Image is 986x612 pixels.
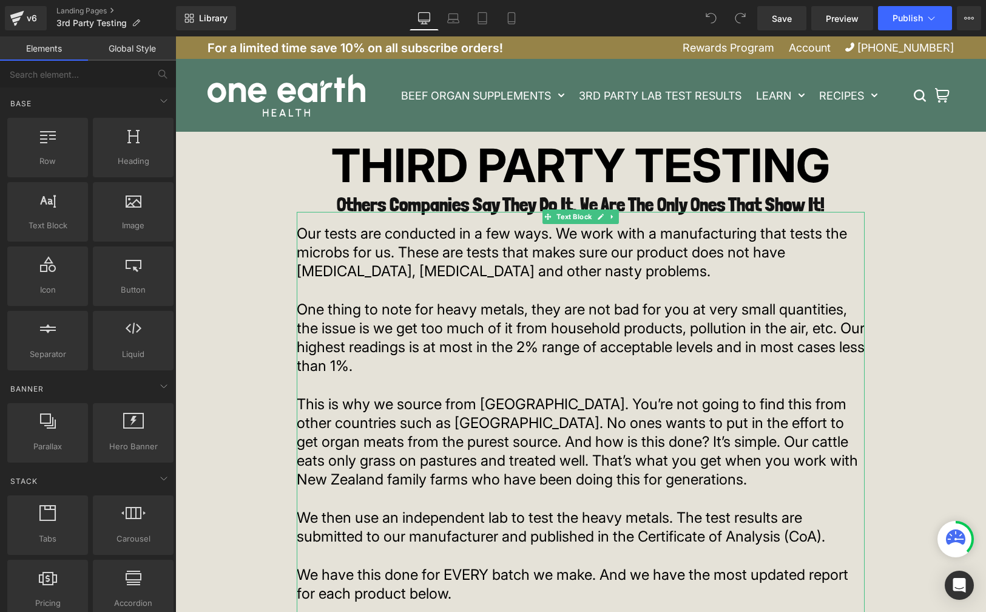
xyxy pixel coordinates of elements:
span: One thing to note for heavy metals, they are not bad for you at very small quantities, the issue ... [121,264,689,339]
p: This is why we source from [GEOGRAPHIC_DATA]. You’re not going to find this from other countries ... [121,358,689,453]
span: Library [199,13,228,24]
span: Tabs [11,532,84,545]
div: Open Intercom Messenger [945,571,974,600]
a: v6 [5,6,47,30]
button: Undo [699,6,723,30]
span: Hero Banner [96,440,170,453]
span: Save [772,12,792,25]
p: We have this done for EVERY batch we make. And we have the most updated report for each product b... [121,529,689,566]
span: Recipes [644,53,689,65]
a: Beef Organ Supplements [218,22,396,95]
span: Row [11,155,84,168]
span: Button [96,284,170,296]
p: We then use an independent lab to test the heavy metals. The test results are submitted to our ma... [121,472,689,509]
a: Account [613,4,655,19]
div: v6 [24,10,39,26]
button: Publish [878,6,952,30]
a: 3rd Party Lab Test Results [396,22,573,95]
a: Expand / Collapse [431,173,444,188]
a: Landing Pages [56,6,176,16]
span: Carousel [96,532,170,545]
span: Separator [11,348,84,361]
a: Tablet [468,6,497,30]
a: New Library [176,6,236,30]
span: Preview [826,12,859,25]
a: [PHONE_NUMBER] [682,4,778,19]
span: 3rd Party Testing [56,18,127,28]
span: 3rd Party Lab Test Results [404,53,566,65]
a: Desktop [410,6,439,30]
span: Icon [11,284,84,296]
span: Pricing [11,597,84,610]
span: Learn [581,53,616,65]
span: Banner [9,383,45,395]
a: OneEarthHealth [32,38,190,80]
span: Parallax [11,440,84,453]
span: Image [96,219,170,232]
button: More [957,6,981,30]
a: Rewards Program [507,4,599,19]
span: Text Block [11,219,84,232]
span: Beef Organ Supplements [226,53,376,65]
a: Laptop [439,6,468,30]
span: Publish [893,13,923,23]
b: Others Companies Say They Do It. We Are The Only Ones That Show It! [161,157,649,180]
span: Liquid [96,348,170,361]
span: Heading [96,155,170,168]
p: Our tests are conducted in a few ways. We work with a manufacturing that tests the microbs for us... [121,188,689,245]
span: Text Block [379,173,419,188]
a: Mobile [497,6,526,30]
span: Accordion [96,597,170,610]
a: Learn [573,22,637,95]
a: Global Style [88,36,176,61]
a: Recipes [637,22,709,95]
a: Preview [811,6,873,30]
span: Stack [9,475,39,487]
button: Redo [728,6,752,30]
p: For a limited time save 10% on all subscribe orders! [32,4,328,19]
b: Third Party Testing [156,101,655,157]
span: Base [9,98,33,109]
